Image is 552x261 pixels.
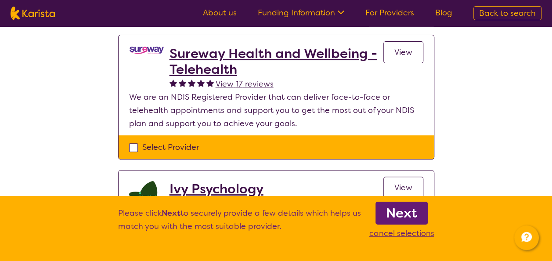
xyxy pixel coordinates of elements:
p: cancel selections [369,227,434,240]
p: Please click to securely provide a few details which helps us match you with the most suitable pr... [118,207,361,240]
img: fullstar [188,79,195,87]
button: Channel Menu [514,225,539,250]
img: fullstar [179,79,186,87]
img: vgwqq8bzw4bddvbx0uac.png [129,46,164,55]
a: Next [375,202,428,225]
img: fullstar [206,79,214,87]
a: Ivy Psychology [170,181,274,197]
img: Karista logo [11,7,55,20]
a: View [383,177,423,199]
span: Back to search [479,8,536,18]
p: We are an NDIS Registered Provider that can deliver face-to-face or telehealth appointments and s... [129,91,423,130]
b: Next [162,208,180,218]
a: Back to search [473,6,541,20]
img: lcqb2d1jpug46odws9wh.png [129,181,164,215]
span: View [394,182,412,193]
span: View 17 reviews [216,79,274,89]
a: Funding Information [258,7,344,18]
a: For Providers [365,7,414,18]
img: fullstar [170,79,177,87]
a: About us [203,7,237,18]
span: View [394,47,412,58]
b: Next [386,204,417,222]
a: Blog [435,7,452,18]
img: fullstar [197,79,205,87]
a: View 17 reviews [216,77,274,91]
a: View [383,41,423,63]
a: Sureway Health and Wellbeing - Telehealth [170,46,383,77]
